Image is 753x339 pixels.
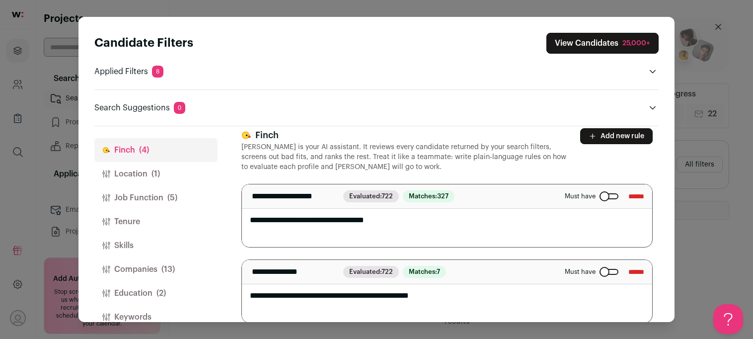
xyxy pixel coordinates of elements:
[156,287,166,299] span: (2)
[174,102,185,114] span: 0
[343,266,399,278] span: Evaluated:
[437,268,440,275] span: 7
[94,281,218,305] button: Education(2)
[241,142,568,172] p: [PERSON_NAME] is your AI assistant. It reviews every candidate returned by your search filters, s...
[580,128,653,144] button: Add new rule
[546,33,659,54] button: Close search preferences
[161,263,175,275] span: (13)
[167,192,177,204] span: (5)
[139,144,149,156] span: (4)
[94,37,193,49] strong: Candidate Filters
[152,66,163,78] span: 8
[94,210,218,234] button: Tenure
[94,66,163,78] p: Applied Filters
[94,305,218,329] button: Keywords
[94,186,218,210] button: Job Function(5)
[94,138,218,162] button: Finch(4)
[403,190,454,202] span: Matches:
[151,168,160,180] span: (1)
[565,268,596,276] span: Must have
[343,190,399,202] span: Evaluated:
[94,234,218,257] button: Skills
[381,268,393,275] span: 722
[381,193,393,199] span: 722
[622,38,650,48] div: 25,000+
[437,193,449,199] span: 327
[647,66,659,78] button: Open applied filters
[241,128,568,142] h3: Finch
[713,304,743,334] iframe: Help Scout Beacon - Open
[94,102,185,114] p: Search Suggestions
[565,192,596,200] span: Must have
[94,257,218,281] button: Companies(13)
[403,266,446,278] span: Matches:
[94,162,218,186] button: Location(1)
